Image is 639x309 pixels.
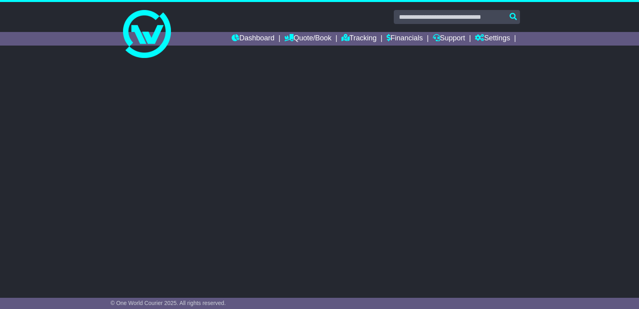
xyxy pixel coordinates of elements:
[433,32,465,46] a: Support
[475,32,510,46] a: Settings
[232,32,274,46] a: Dashboard
[341,32,377,46] a: Tracking
[111,300,226,306] span: © One World Courier 2025. All rights reserved.
[387,32,423,46] a: Financials
[284,32,331,46] a: Quote/Book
